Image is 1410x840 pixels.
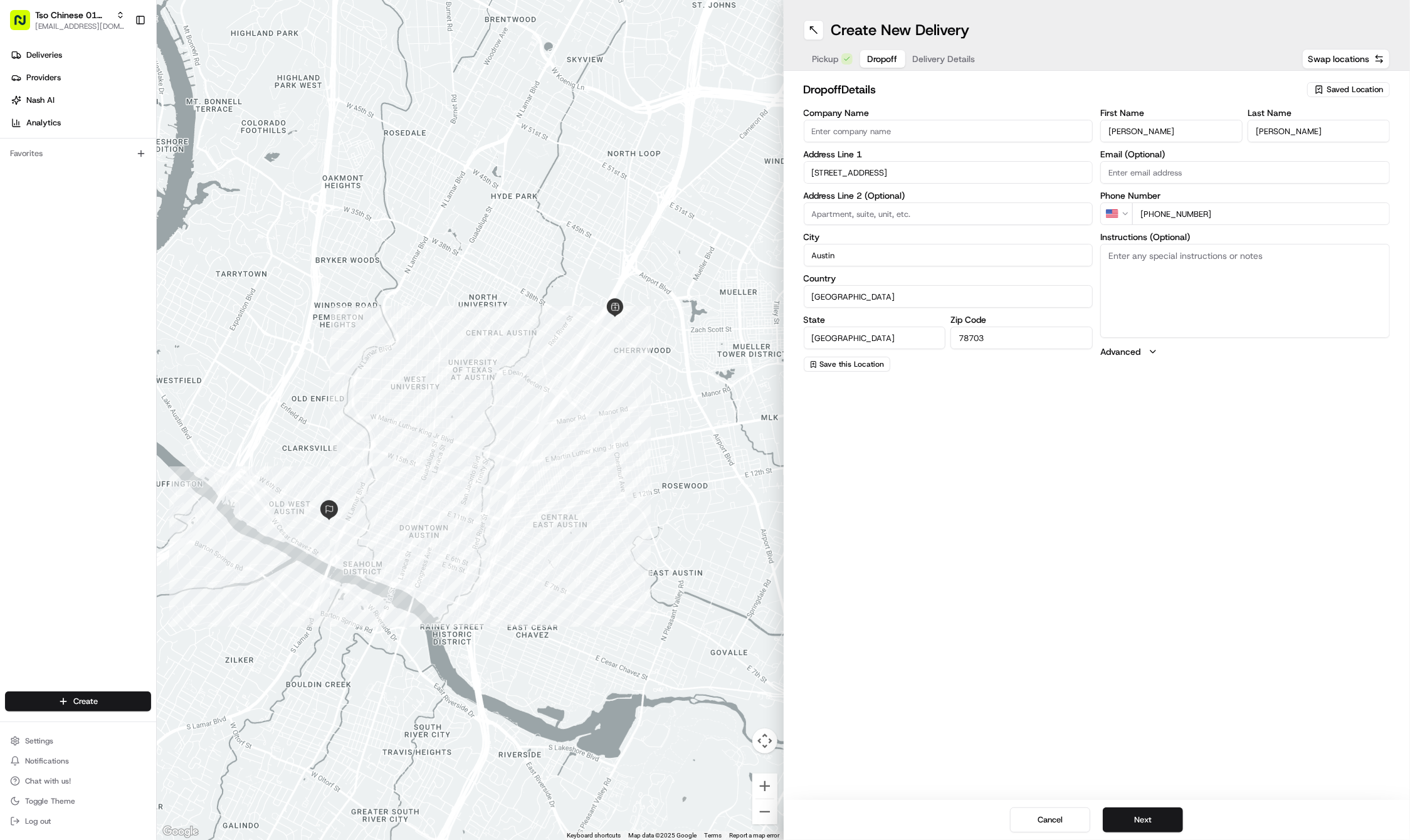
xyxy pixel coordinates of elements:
[752,799,777,824] button: Zoom out
[705,832,722,839] a: Terms
[1327,84,1383,95] span: Saved Location
[804,150,1093,159] label: Address Line 1
[868,53,898,65] span: Dropoff
[25,182,96,195] span: Knowledge Base
[804,285,1093,308] input: Enter country
[804,357,890,372] button: Save this Location
[26,50,62,61] span: Deliveries
[567,831,621,840] button: Keyboard shortcuts
[25,776,71,786] span: Chat with us!
[5,68,156,88] a: Providers
[5,113,156,133] a: Analytics
[752,774,777,799] button: Zoom in
[160,824,201,840] img: Google
[1308,53,1369,65] span: Swap locations
[33,81,207,95] input: Clear
[5,45,156,65] a: Deliveries
[25,736,53,746] span: Settings
[101,177,206,200] a: 💻API Documentation
[1100,191,1390,200] label: Phone Number
[820,359,885,369] span: Save this Location
[813,53,839,65] span: Pickup
[804,315,946,324] label: State
[1100,345,1390,358] button: Advanced
[125,213,152,223] span: Pylon
[25,796,75,806] span: Toggle Theme
[1248,108,1390,117] label: Last Name
[804,202,1093,225] input: Apartment, suite, unit, etc.
[106,184,116,194] div: 💻
[1100,150,1390,159] label: Email (Optional)
[5,752,151,770] button: Notifications
[730,832,780,839] a: Report a map error
[804,81,1300,98] h2: dropoff Details
[1103,807,1183,832] button: Next
[913,53,976,65] span: Delivery Details
[5,772,151,790] button: Chat with us!
[1302,49,1390,69] button: Swap locations
[1100,120,1243,142] input: Enter first name
[5,144,151,164] div: Favorites
[804,244,1093,266] input: Enter city
[5,792,151,810] button: Toggle Theme
[1307,81,1390,98] button: Saved Location
[1100,108,1243,117] label: First Name
[804,108,1093,117] label: Company Name
[25,816,51,826] span: Log out
[5,691,151,711] button: Create
[25,756,69,766] span: Notifications
[13,13,38,38] img: Nash
[804,191,1093,200] label: Address Line 2 (Optional)
[13,51,228,71] p: Welcome 👋
[1100,161,1390,184] input: Enter email address
[35,9,111,21] button: Tso Chinese 01 Cherrywood
[804,274,1093,283] label: Country
[73,696,98,707] span: Create
[804,233,1093,241] label: City
[831,20,970,40] h1: Create New Delivery
[950,315,1093,324] label: Zip Code
[43,133,159,143] div: We're available if you need us!
[8,177,101,200] a: 📗Knowledge Base
[26,72,61,83] span: Providers
[629,832,697,839] span: Map data ©2025 Google
[1248,120,1390,142] input: Enter last name
[804,120,1093,142] input: Enter company name
[26,95,55,106] span: Nash AI
[5,90,156,110] a: Nash AI
[5,5,130,35] button: Tso Chinese 01 Cherrywood[EMAIL_ADDRESS][DOMAIN_NAME]
[13,120,35,143] img: 1736555255976-a54dd68f-1ca7-489b-9aae-adbdc363a1c4
[118,182,201,195] span: API Documentation
[5,732,151,750] button: Settings
[950,327,1093,349] input: Enter zip code
[213,124,228,139] button: Start new chat
[804,327,946,349] input: Enter state
[804,161,1093,184] input: Enter address
[1132,202,1390,225] input: Enter phone number
[13,184,23,194] div: 📗
[1100,345,1140,358] label: Advanced
[35,21,125,31] button: [EMAIL_ADDRESS][DOMAIN_NAME]
[1100,233,1390,241] label: Instructions (Optional)
[88,213,152,223] a: Powered byPylon
[26,117,61,129] span: Analytics
[160,824,201,840] a: Open this area in Google Maps (opens a new window)
[5,812,151,830] button: Log out
[752,728,777,753] button: Map camera controls
[1010,807,1090,832] button: Cancel
[43,120,206,133] div: Start new chat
